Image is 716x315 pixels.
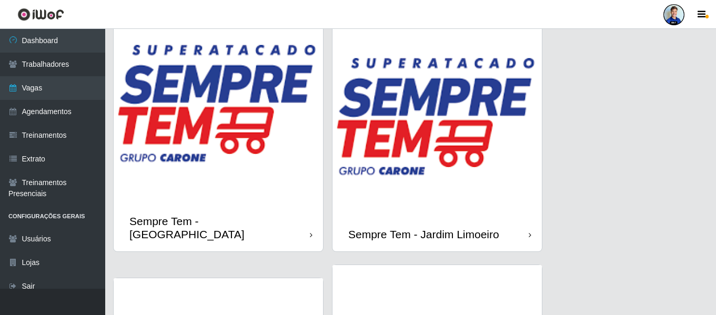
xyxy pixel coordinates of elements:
img: CoreUI Logo [17,8,64,21]
div: Sempre Tem - [GEOGRAPHIC_DATA] [129,215,310,241]
a: Sempre Tem - Jardim Limoeiro [332,8,542,251]
div: Sempre Tem - Jardim Limoeiro [348,228,499,241]
img: cardImg [332,8,542,217]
